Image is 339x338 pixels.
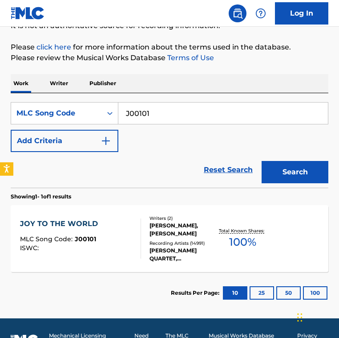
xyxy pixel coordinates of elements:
[11,193,71,201] p: Showing 1 - 1 of 1 results
[87,74,119,93] p: Publisher
[223,286,247,300] button: 10
[75,235,96,243] span: J00101
[149,215,217,222] div: Writers ( 2 )
[229,4,246,22] a: Public Search
[219,227,266,234] p: Total Known Shares:
[36,43,71,51] a: click here
[20,218,102,229] div: JOY TO THE WORLD
[11,102,328,188] form: Search Form
[11,7,45,20] img: MLC Logo
[262,161,328,183] button: Search
[252,4,270,22] div: Help
[20,235,75,243] span: MLC Song Code :
[11,42,328,53] p: Please for more information about the terms used in the database.
[11,205,328,272] a: JOY TO THE WORLDMLC Song Code:J00101ISWC:Writers (2)[PERSON_NAME], [PERSON_NAME]Recording Artists...
[16,108,97,119] div: MLC Song Code
[149,222,217,238] div: [PERSON_NAME], [PERSON_NAME]
[276,286,301,300] button: 50
[303,286,327,300] button: 100
[101,136,111,146] img: 9d2ae6d4665cec9f34b9.svg
[275,2,328,25] a: Log In
[295,295,339,338] iframe: Chat Widget
[11,130,118,152] button: Add Criteria
[149,240,217,247] div: Recording Artists ( 14991 )
[47,74,71,93] p: Writer
[20,244,41,252] span: ISWC :
[229,234,256,250] span: 100 %
[199,160,257,180] a: Reset Search
[250,286,274,300] button: 25
[232,8,243,19] img: search
[255,8,266,19] img: help
[165,54,214,62] a: Terms of Use
[171,289,222,297] p: Results Per Page:
[297,304,303,331] div: Drag
[149,247,217,263] div: [PERSON_NAME] QUARTET, [PERSON_NAME] END FESTIVAL CHORUS|THE CITY OF PRAGUE PHILHARMONIC ORCHESTR...
[11,53,328,63] p: Please review the Musical Works Database
[11,74,31,93] p: Work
